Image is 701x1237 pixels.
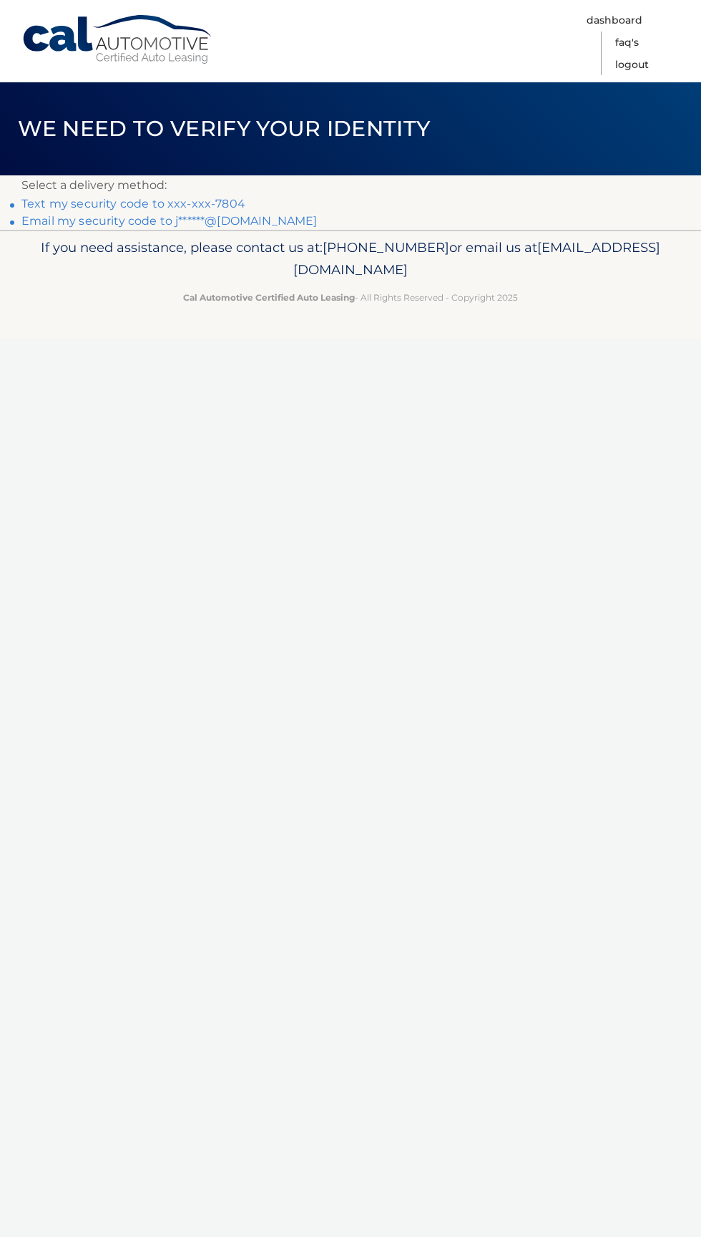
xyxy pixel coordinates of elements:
a: Email my security code to j******@[DOMAIN_NAME] [21,214,318,228]
a: Text my security code to xxx-xxx-7804 [21,197,245,210]
p: If you need assistance, please contact us at: or email us at [21,236,680,282]
span: We need to verify your identity [18,115,431,142]
p: - All Rights Reserved - Copyright 2025 [21,290,680,305]
strong: Cal Automotive Certified Auto Leasing [183,292,355,303]
span: [PHONE_NUMBER] [323,239,449,256]
a: Cal Automotive [21,14,215,65]
a: FAQ's [615,31,639,54]
a: Dashboard [587,9,642,31]
a: Logout [615,54,649,76]
p: Select a delivery method: [21,175,680,195]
